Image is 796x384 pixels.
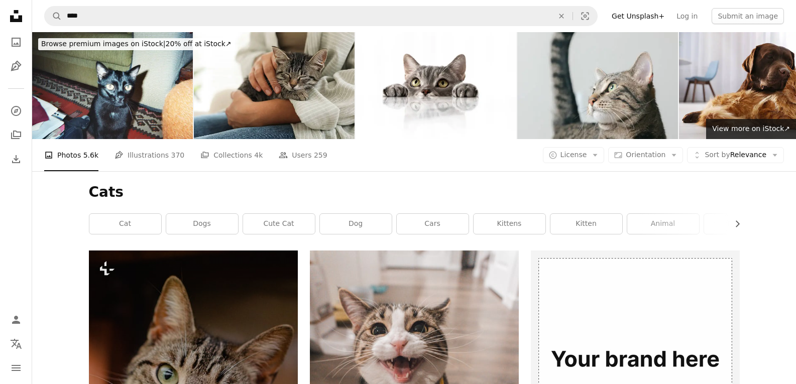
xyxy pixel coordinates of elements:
a: dogs [166,214,238,234]
span: Relevance [705,150,766,160]
span: 259 [314,150,327,161]
a: Log in / Sign up [6,310,26,330]
img: Tabby Cat - Close Up - Telephoto [517,32,678,139]
a: kitten [550,214,622,234]
span: License [560,151,587,159]
a: Browse premium images on iStock|20% off at iStock↗ [32,32,241,56]
button: Visual search [573,7,597,26]
a: dog [320,214,392,234]
a: Download History [6,149,26,169]
button: Language [6,334,26,354]
a: Users 259 [279,139,327,171]
form: Find visuals sitewide [44,6,598,26]
a: Illustrations [6,56,26,76]
a: Collections [6,125,26,145]
button: Submit an image [712,8,784,24]
span: Browse premium images on iStock | [41,40,165,48]
img: Cat leaning her hands on the marble table and licking [356,32,516,139]
span: 4k [254,150,263,161]
button: Orientation [608,147,683,163]
div: 20% off at iStock ↗ [38,38,235,50]
span: 370 [171,150,185,161]
button: License [543,147,605,163]
span: Orientation [626,151,665,159]
img: Woman with cute kitten at home, closeup [194,32,355,139]
button: Search Unsplash [45,7,62,26]
a: cars [397,214,469,234]
button: Sort byRelevance [687,147,784,163]
h1: Cats [89,183,740,201]
span: Sort by [705,151,730,159]
a: kittens [474,214,545,234]
span: View more on iStock ↗ [712,124,790,133]
a: cute cat [243,214,315,234]
a: Photos [6,32,26,52]
a: Illustrations 370 [115,139,184,171]
a: Log in [670,8,704,24]
a: cat [89,214,161,234]
img: Black cat shot on disposable camera [32,32,193,139]
a: nature [704,214,776,234]
a: View more on iStock↗ [706,119,796,139]
button: Menu [6,358,26,378]
a: Explore [6,101,26,121]
button: Clear [550,7,573,26]
a: animal [627,214,699,234]
a: Collections 4k [200,139,263,171]
button: scroll list to the right [728,214,740,234]
a: Get Unsplash+ [606,8,670,24]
